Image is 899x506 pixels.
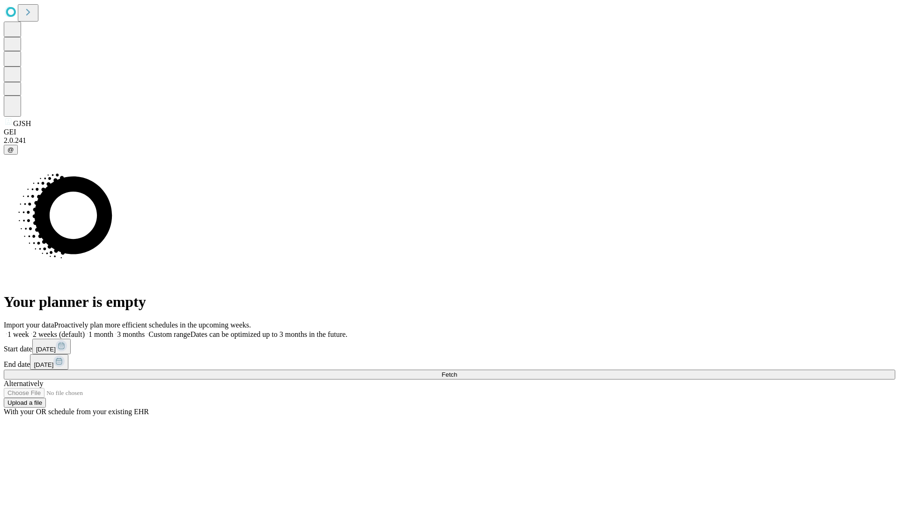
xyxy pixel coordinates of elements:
h1: Your planner is empty [4,293,895,311]
span: With your OR schedule from your existing EHR [4,408,149,416]
span: [DATE] [36,346,56,353]
div: Start date [4,339,895,354]
span: Alternatively [4,379,43,387]
div: GEI [4,128,895,136]
button: [DATE] [32,339,71,354]
div: End date [4,354,895,370]
span: Dates can be optimized up to 3 months in the future. [191,330,347,338]
span: Custom range [148,330,190,338]
span: 1 month [88,330,113,338]
span: @ [7,146,14,153]
span: Import your data [4,321,54,329]
button: Upload a file [4,398,46,408]
span: [DATE] [34,361,53,368]
span: 2 weeks (default) [33,330,85,338]
div: 2.0.241 [4,136,895,145]
button: @ [4,145,18,155]
button: [DATE] [30,354,68,370]
span: Fetch [442,371,457,378]
span: 3 months [117,330,145,338]
button: Fetch [4,370,895,379]
span: GJSH [13,119,31,127]
span: 1 week [7,330,29,338]
span: Proactively plan more efficient schedules in the upcoming weeks. [54,321,251,329]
